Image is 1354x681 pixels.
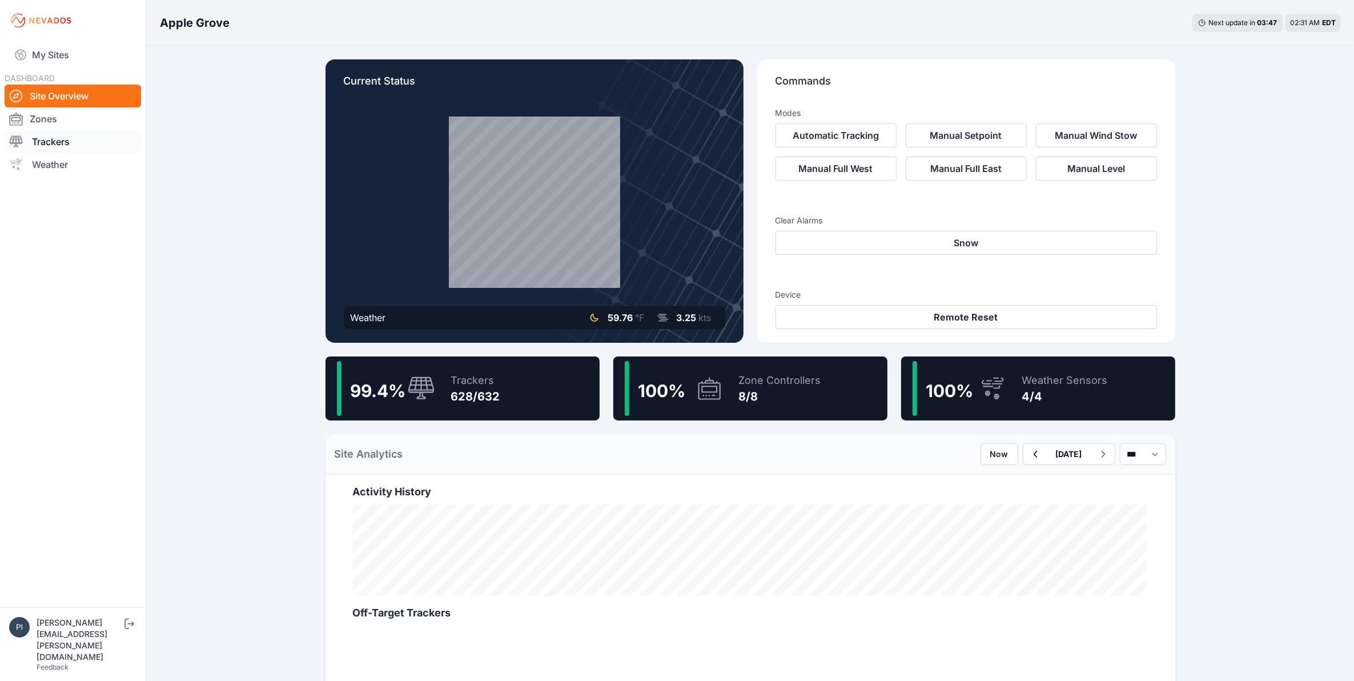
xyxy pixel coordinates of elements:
div: 4/4 [1022,388,1108,404]
button: Manual Level [1036,157,1157,181]
span: 02:31 AM [1290,18,1320,27]
nav: Breadcrumb [160,8,230,38]
span: °F [636,312,645,323]
button: Snow [776,231,1157,255]
h2: Site Analytics [335,446,403,462]
a: 99.4%Trackers628/632 [326,356,600,420]
div: [PERSON_NAME][EMAIL_ADDRESS][PERSON_NAME][DOMAIN_NAME] [37,617,122,663]
div: Trackers [451,372,500,388]
span: 100 % [638,380,686,401]
a: Feedback [37,663,69,671]
a: 100%Zone Controllers8/8 [613,356,887,420]
div: 8/8 [739,388,821,404]
div: Zone Controllers [739,372,821,388]
span: 99.4 % [351,380,406,401]
span: 59.76 [608,312,633,323]
button: Manual Wind Stow [1036,123,1157,147]
h2: Off-Target Trackers [353,605,1148,621]
img: piotr.kolodziejczyk@energix-group.com [9,617,30,638]
img: Nevados [9,11,73,30]
div: 628/632 [451,388,500,404]
a: Weather [5,153,141,176]
span: DASHBOARD [5,73,55,83]
button: [DATE] [1047,444,1091,464]
a: Site Overview [5,85,141,107]
button: Manual Setpoint [906,123,1027,147]
h3: Apple Grove [160,15,230,31]
a: My Sites [5,41,141,69]
button: Now [981,443,1018,465]
a: Trackers [5,130,141,153]
a: 100%Weather Sensors4/4 [901,356,1175,420]
h3: Device [776,289,1157,301]
div: Weather [351,311,386,325]
span: Next update in [1208,18,1255,27]
span: EDT [1322,18,1336,27]
h3: Modes [776,107,801,119]
button: Manual Full East [906,157,1027,181]
div: 03 : 47 [1257,18,1277,27]
div: Weather Sensors [1022,372,1108,388]
h3: Clear Alarms [776,215,1157,226]
p: Commands [776,73,1157,98]
span: 3.25 [677,312,697,323]
button: Automatic Tracking [776,123,897,147]
button: Remote Reset [776,305,1157,329]
span: kts [699,312,712,323]
h2: Activity History [353,484,1148,500]
p: Current Status [344,73,725,98]
span: 100 % [926,380,974,401]
a: Zones [5,107,141,130]
button: Manual Full West [776,157,897,181]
